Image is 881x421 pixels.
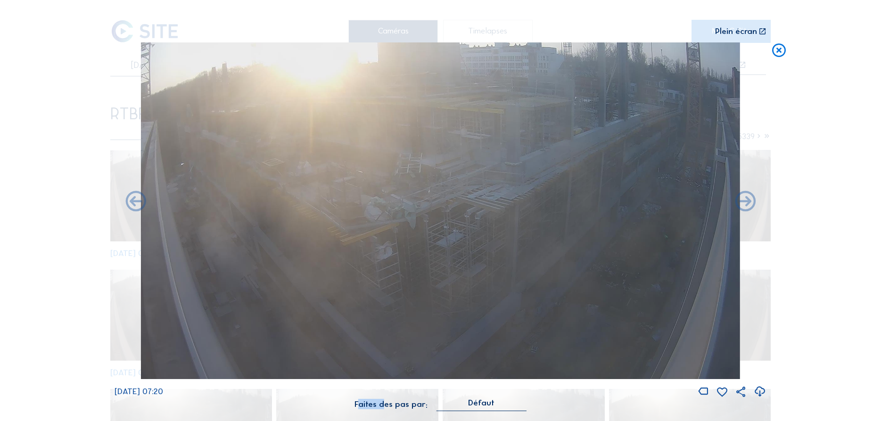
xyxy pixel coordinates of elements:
img: Image [141,42,740,379]
i: Back [733,190,757,214]
div: Faites des pas par: [354,400,428,408]
div: Défaut [436,398,527,411]
div: Plein écran [715,27,757,36]
span: [DATE] 07:20 [115,386,163,396]
div: Défaut [468,398,494,407]
i: Forward [124,190,148,214]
